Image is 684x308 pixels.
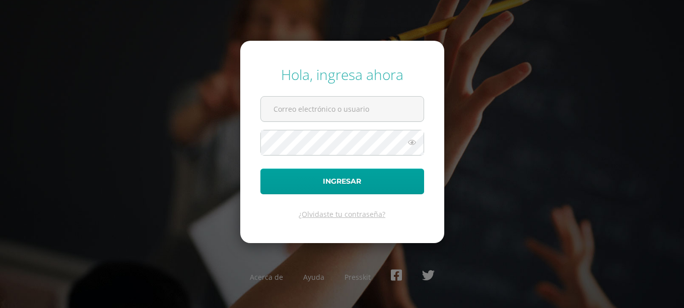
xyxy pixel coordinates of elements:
[260,169,424,194] button: Ingresar
[345,272,371,282] a: Presskit
[303,272,324,282] a: Ayuda
[250,272,283,282] a: Acerca de
[260,65,424,84] div: Hola, ingresa ahora
[261,97,424,121] input: Correo electrónico o usuario
[299,209,385,219] a: ¿Olvidaste tu contraseña?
